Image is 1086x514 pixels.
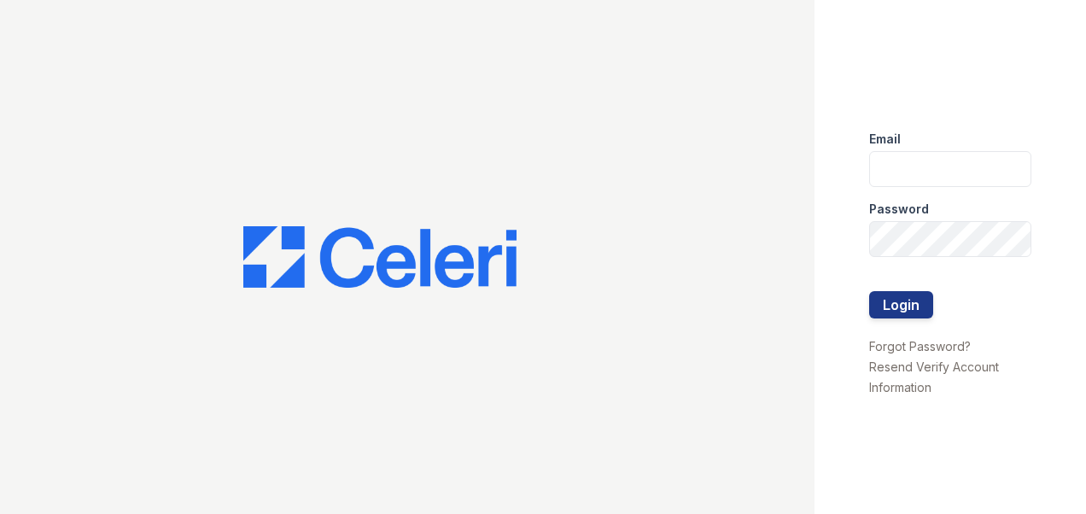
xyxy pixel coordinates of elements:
img: CE_Logo_Blue-a8612792a0a2168367f1c8372b55b34899dd931a85d93a1a3d3e32e68fde9ad4.png [243,226,517,288]
label: Password [869,201,929,218]
button: Login [869,291,933,318]
a: Forgot Password? [869,339,971,353]
label: Email [869,131,901,148]
a: Resend Verify Account Information [869,359,999,394]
